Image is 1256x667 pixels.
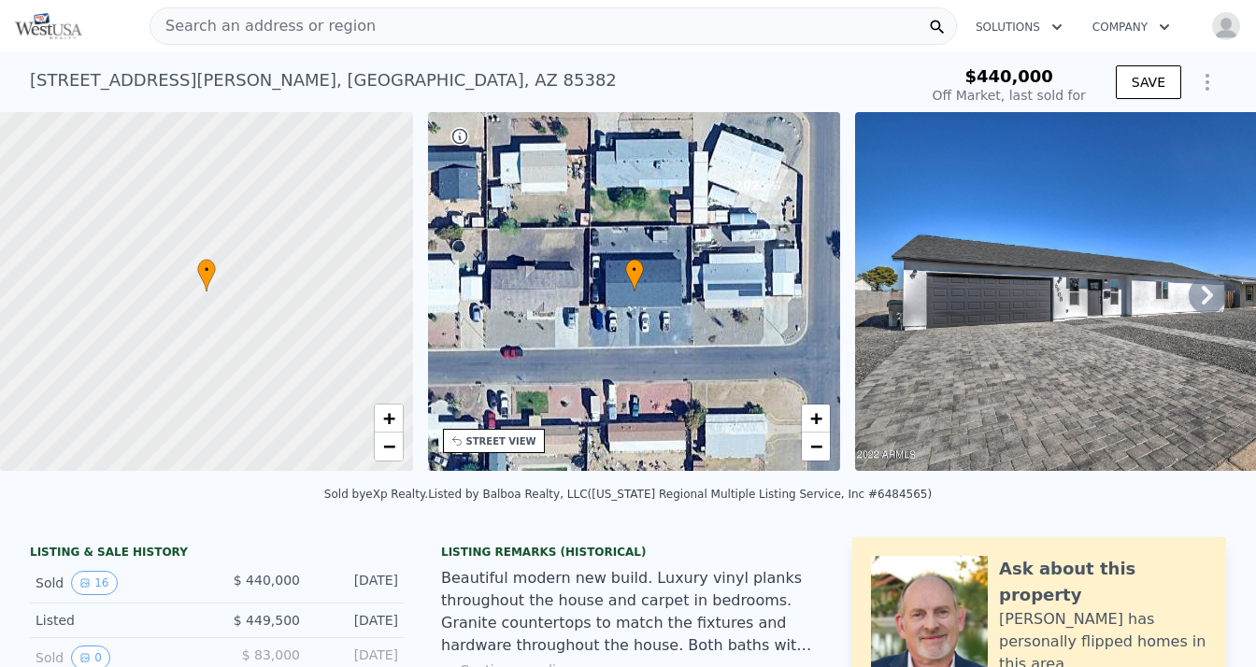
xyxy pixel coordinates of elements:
[802,404,830,433] a: Zoom in
[382,434,394,458] span: −
[324,488,428,501] div: Sold by eXp Realty .
[961,10,1078,44] button: Solutions
[36,571,202,595] div: Sold
[1078,10,1185,44] button: Company
[999,556,1207,608] div: Ask about this property
[625,262,644,278] span: •
[315,611,398,630] div: [DATE]
[1211,11,1241,41] img: avatar
[382,406,394,430] span: +
[375,404,403,433] a: Zoom in
[234,613,300,628] span: $ 449,500
[375,433,403,461] a: Zoom out
[1189,64,1226,101] button: Show Options
[810,406,822,430] span: +
[242,647,300,662] span: $ 83,000
[810,434,822,458] span: −
[150,15,376,37] span: Search an address or region
[36,611,202,630] div: Listed
[315,571,398,595] div: [DATE]
[15,13,82,39] img: Pellego
[625,259,644,291] div: •
[441,545,815,560] div: Listing Remarks (Historical)
[933,86,1086,105] div: Off Market, last sold for
[466,434,536,448] div: STREET VIEW
[1116,65,1181,99] button: SAVE
[30,67,617,93] div: [STREET_ADDRESS][PERSON_NAME] , [GEOGRAPHIC_DATA] , AZ 85382
[234,573,300,588] span: $ 440,000
[71,571,117,595] button: View historical data
[197,259,216,291] div: •
[441,567,815,657] div: Beautiful modern new build. Luxury vinyl planks throughout the house and carpet in bedrooms. Gran...
[964,66,1053,86] span: $440,000
[197,262,216,278] span: •
[802,433,830,461] a: Zoom out
[30,545,404,563] div: LISTING & SALE HISTORY
[428,488,932,501] div: Listed by Balboa Realty, LLC ([US_STATE] Regional Multiple Listing Service, Inc #6484565)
